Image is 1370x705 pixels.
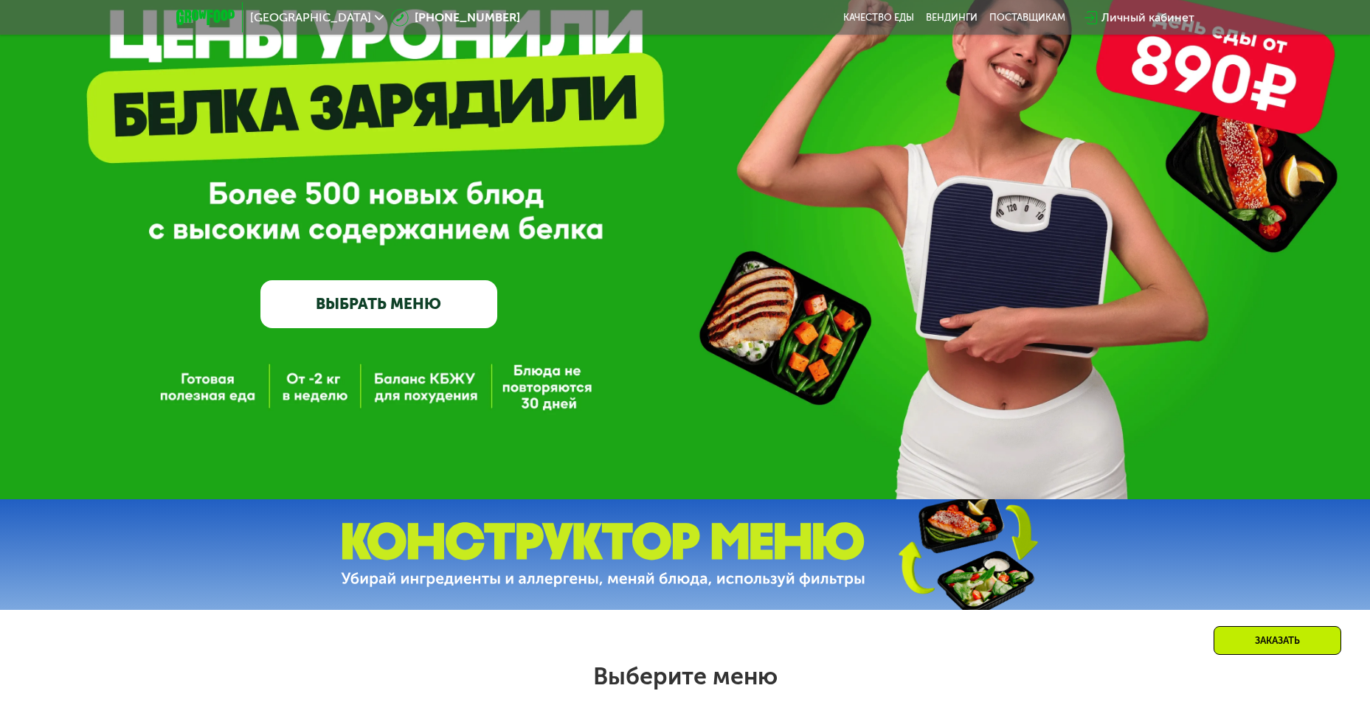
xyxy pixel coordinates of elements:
div: Личный кабинет [1101,9,1194,27]
span: [GEOGRAPHIC_DATA] [250,12,371,24]
a: [PHONE_NUMBER] [391,9,520,27]
div: поставщикам [989,12,1065,24]
a: ВЫБРАТЬ МЕНЮ [260,280,497,327]
h2: Выберите меню [47,661,1323,691]
a: Качество еды [843,12,914,24]
a: Вендинги [926,12,978,24]
div: Заказать [1214,626,1341,655]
